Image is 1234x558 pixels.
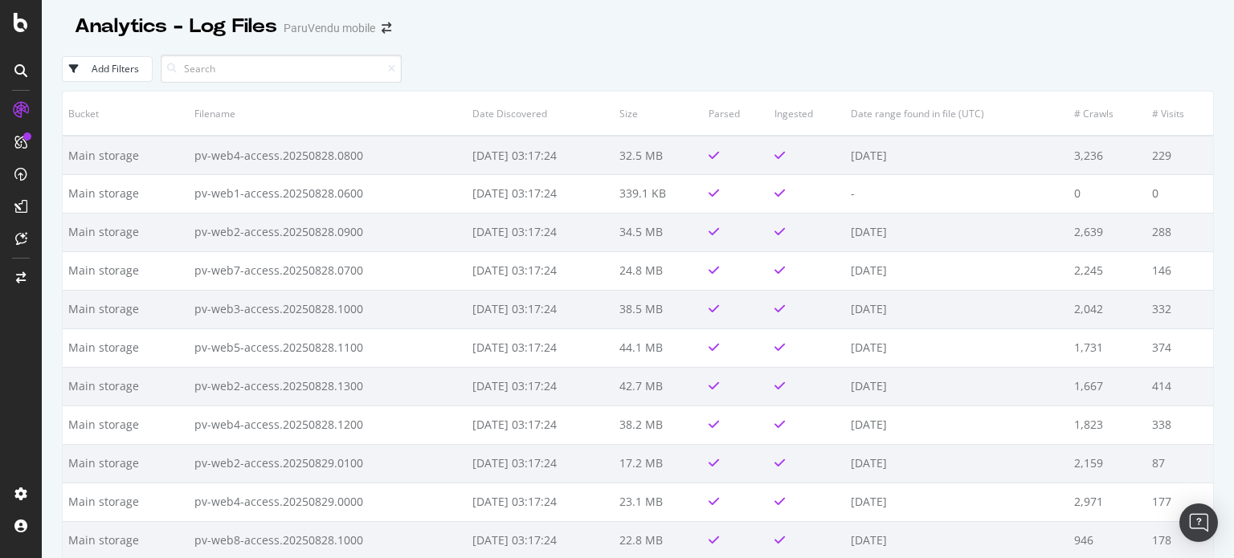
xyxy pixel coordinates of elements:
[1146,367,1213,405] td: 414
[63,251,189,290] td: Main storage
[1146,328,1213,367] td: 374
[467,174,614,213] td: [DATE] 03:17:24
[63,483,189,521] td: Main storage
[189,290,466,328] td: pv-web3-access.20250828.1000
[845,290,1068,328] td: [DATE]
[1146,290,1213,328] td: 332
[614,405,703,444] td: 38.2 MB
[845,174,1068,213] td: -
[189,213,466,251] td: pv-web2-access.20250828.0900
[467,444,614,483] td: [DATE] 03:17:24
[1146,405,1213,444] td: 338
[63,174,189,213] td: Main storage
[63,405,189,444] td: Main storage
[63,444,189,483] td: Main storage
[467,367,614,405] td: [DATE] 03:17:24
[189,444,466,483] td: pv-web2-access.20250829.0100
[63,328,189,367] td: Main storage
[614,92,703,136] th: Size
[845,213,1068,251] td: [DATE]
[769,92,846,136] th: Ingested
[845,444,1068,483] td: [DATE]
[1069,367,1146,405] td: 1,667
[189,174,466,213] td: pv-web1-access.20250828.0600
[1146,251,1213,290] td: 146
[1069,483,1146,521] td: 2,971
[614,174,703,213] td: 339.1 KB
[467,136,614,174] td: [DATE] 03:17:24
[614,251,703,290] td: 24.8 MB
[845,328,1068,367] td: [DATE]
[614,290,703,328] td: 38.5 MB
[467,92,614,136] th: Date Discovered
[614,136,703,174] td: 32.5 MB
[63,213,189,251] td: Main storage
[845,92,1068,136] th: Date range found in file (UTC)
[63,136,189,174] td: Main storage
[614,328,703,367] td: 44.1 MB
[614,213,703,251] td: 34.5 MB
[284,20,375,36] div: ParuVendu mobile
[1069,136,1146,174] td: 3,236
[467,213,614,251] td: [DATE] 03:17:24
[1069,174,1146,213] td: 0
[467,483,614,521] td: [DATE] 03:17:24
[92,62,139,75] div: Add Filters
[1146,174,1213,213] td: 0
[467,251,614,290] td: [DATE] 03:17:24
[189,92,466,136] th: Filename
[1146,92,1213,136] th: # Visits
[1146,444,1213,483] td: 87
[1069,444,1146,483] td: 2,159
[1146,213,1213,251] td: 288
[845,367,1068,405] td: [DATE]
[845,405,1068,444] td: [DATE]
[1179,503,1218,542] div: Open Intercom Messenger
[1146,483,1213,521] td: 177
[189,251,466,290] td: pv-web7-access.20250828.0700
[161,55,402,83] input: Search
[1069,290,1146,328] td: 2,042
[467,328,614,367] td: [DATE] 03:17:24
[189,328,466,367] td: pv-web5-access.20250828.1100
[189,367,466,405] td: pv-web2-access.20250828.1300
[1069,251,1146,290] td: 2,245
[1146,136,1213,174] td: 229
[614,483,703,521] td: 23.1 MB
[189,483,466,521] td: pv-web4-access.20250829.0000
[1069,328,1146,367] td: 1,731
[703,92,769,136] th: Parsed
[63,367,189,405] td: Main storage
[614,444,703,483] td: 17.2 MB
[845,251,1068,290] td: [DATE]
[467,290,614,328] td: [DATE] 03:17:24
[1069,405,1146,444] td: 1,823
[382,22,391,34] div: arrow-right-arrow-left
[189,136,466,174] td: pv-web4-access.20250828.0800
[845,136,1068,174] td: [DATE]
[845,483,1068,521] td: [DATE]
[75,13,277,40] div: Analytics - Log Files
[614,367,703,405] td: 42.7 MB
[62,56,153,82] button: Add Filters
[1069,92,1146,136] th: # Crawls
[63,92,189,136] th: Bucket
[189,405,466,444] td: pv-web4-access.20250828.1200
[63,290,189,328] td: Main storage
[467,405,614,444] td: [DATE] 03:17:24
[1069,213,1146,251] td: 2,639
